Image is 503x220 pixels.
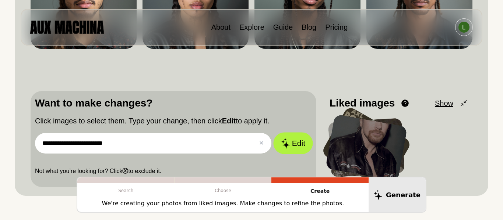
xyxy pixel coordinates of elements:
button: Show [435,98,468,109]
a: Guide [273,23,293,31]
p: Search [77,183,175,198]
img: AUX MACHINA [30,21,104,33]
button: ✕ [259,139,264,148]
p: We're creating your photos from liked images. Make changes to refine the photos. [102,199,344,208]
p: Choose [175,183,272,198]
p: Click images to select them. Type your change, then click to apply it. [35,115,312,126]
p: Liked images [330,95,395,111]
button: Edit [273,133,313,154]
a: Blog [302,23,316,31]
a: Pricing [325,23,348,31]
p: Create [271,183,369,199]
span: Show [435,98,453,109]
img: Avatar [458,22,469,33]
a: Explore [239,23,264,31]
b: Edit [222,117,236,125]
button: Generate [369,177,426,212]
p: Want to make changes? [35,95,312,111]
a: About [211,23,231,31]
b: ⓧ [122,168,128,174]
p: Not what you’re looking for? Click to exclude it. [35,167,312,176]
